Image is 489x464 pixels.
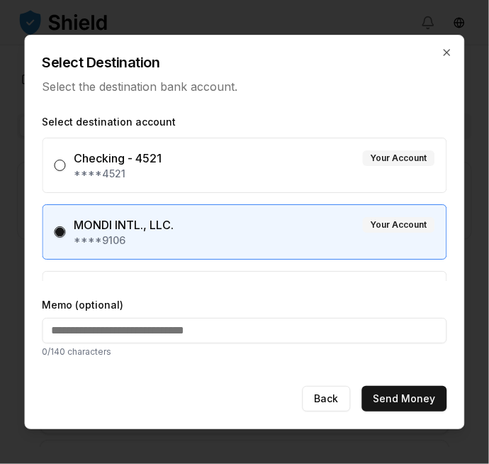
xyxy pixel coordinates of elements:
[55,160,66,171] button: Checking - 4521Your Account****4521
[55,226,66,238] button: MONDI INTL., LLC.Your Account****9106
[43,115,447,129] label: Select destination account
[363,150,435,166] div: Your Account
[74,150,162,167] div: Checking - 4521
[43,78,447,95] p: Select the destination bank account.
[43,346,447,358] p: 0 /140 characters
[303,386,351,411] button: Back
[43,298,447,312] label: Memo (optional)
[43,53,447,72] h2: Select Destination
[74,216,174,233] div: MONDI INTL., LLC.
[362,386,447,411] button: Send Money
[363,217,435,233] div: Your Account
